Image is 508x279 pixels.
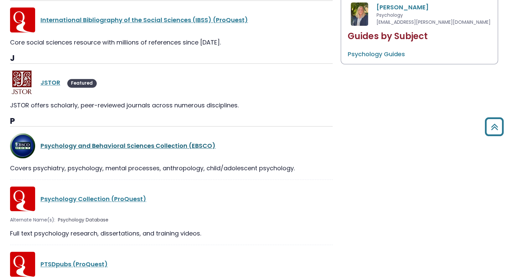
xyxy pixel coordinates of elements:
h2: Guides by Subject [348,31,491,41]
a: International Bibliography of the Social Sciences (IBSS) (ProQuest) [40,16,248,24]
span: Psychology [376,12,403,18]
a: Back to Top [482,120,506,133]
span: Featured [67,79,97,88]
a: PTSDpubs (ProQuest) [40,260,108,268]
a: [PERSON_NAME] [376,3,429,11]
div: Covers psychiatry, psychology, mental processes, anthropology, child/adolescent psychology. [10,164,333,173]
div: Core social sciences resource with millions of references since [DATE]. [10,38,333,47]
h3: P [10,116,333,126]
a: JSTOR [40,78,60,87]
a: Psychology Guides [348,50,405,58]
span: Alternate Name(s): [10,216,55,223]
img: Gina Kendig Bolger [351,2,368,26]
div: Full text psychology research, dissertations, and training videos. [10,229,333,238]
a: Psychology Collection (ProQuest) [40,195,146,203]
span: Psychology Database [58,216,108,223]
span: [EMAIL_ADDRESS][PERSON_NAME][DOMAIN_NAME] [376,19,491,25]
h3: J [10,54,333,64]
div: JSTOR offers scholarly, peer-reviewed journals across numerous disciplines. [10,101,333,110]
a: Psychology and Behavioral Sciences Collection (EBSCO) [40,142,216,150]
